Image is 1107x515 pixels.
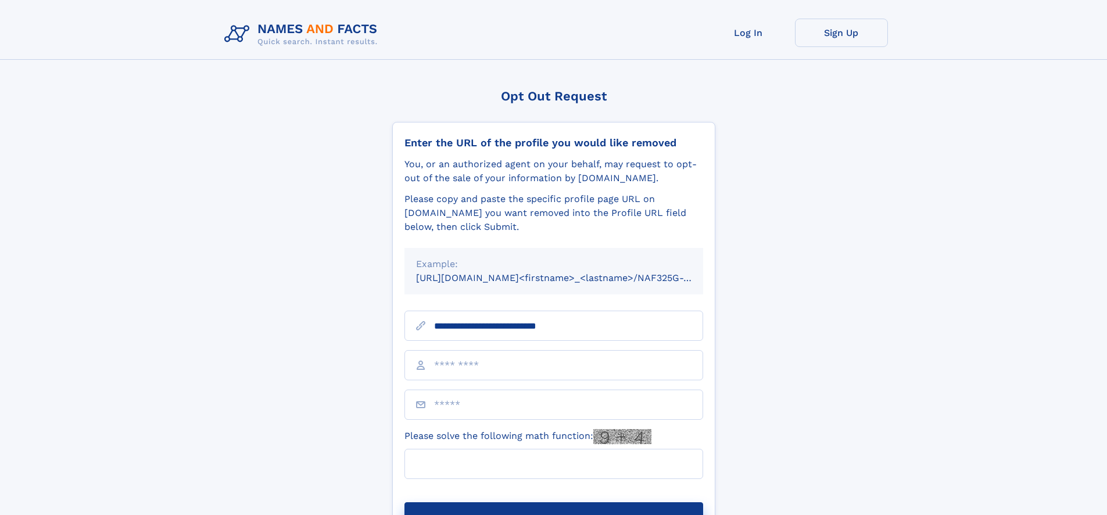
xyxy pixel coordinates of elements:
img: Logo Names and Facts [220,19,387,50]
label: Please solve the following math function: [404,429,651,444]
div: You, or an authorized agent on your behalf, may request to opt-out of the sale of your informatio... [404,157,703,185]
small: [URL][DOMAIN_NAME]<firstname>_<lastname>/NAF325G-xxxxxxxx [416,272,725,283]
a: Sign Up [795,19,888,47]
a: Log In [702,19,795,47]
div: Opt Out Request [392,89,715,103]
div: Please copy and paste the specific profile page URL on [DOMAIN_NAME] you want removed into the Pr... [404,192,703,234]
div: Example: [416,257,692,271]
div: Enter the URL of the profile you would like removed [404,136,703,149]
